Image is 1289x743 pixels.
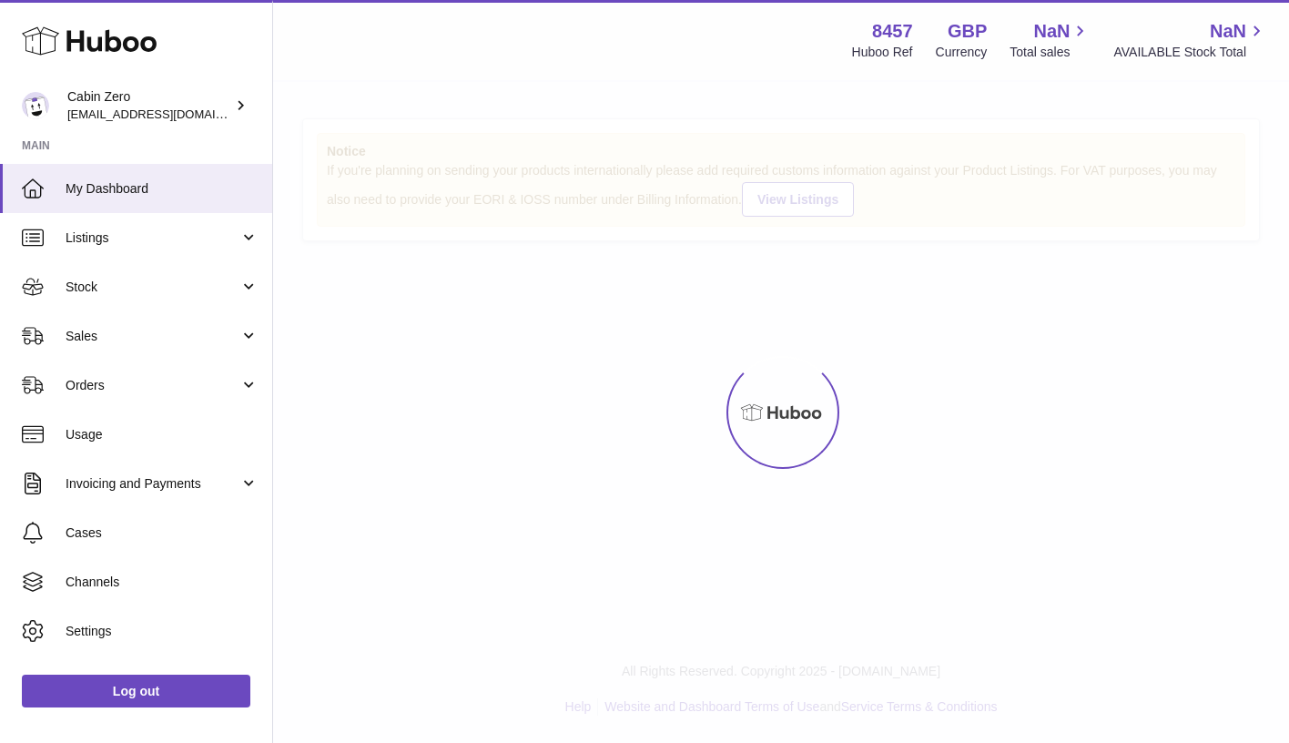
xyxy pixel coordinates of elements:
span: Settings [66,623,259,640]
span: Total sales [1010,44,1091,61]
span: Stock [66,279,239,296]
span: Cases [66,524,259,542]
img: debbychu@cabinzero.com [22,92,49,119]
span: Usage [66,426,259,443]
span: Channels [66,574,259,591]
a: NaN AVAILABLE Stock Total [1113,19,1267,61]
span: My Dashboard [66,180,259,198]
a: Log out [22,675,250,707]
span: Sales [66,328,239,345]
div: Huboo Ref [852,44,913,61]
span: AVAILABLE Stock Total [1113,44,1267,61]
strong: 8457 [872,19,913,44]
span: Listings [66,229,239,247]
a: NaN Total sales [1010,19,1091,61]
span: Orders [66,377,239,394]
span: [EMAIL_ADDRESS][DOMAIN_NAME] [67,107,268,121]
span: Invoicing and Payments [66,475,239,493]
span: NaN [1210,19,1246,44]
span: NaN [1033,19,1070,44]
strong: GBP [948,19,987,44]
div: Cabin Zero [67,88,231,123]
div: Currency [936,44,988,61]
